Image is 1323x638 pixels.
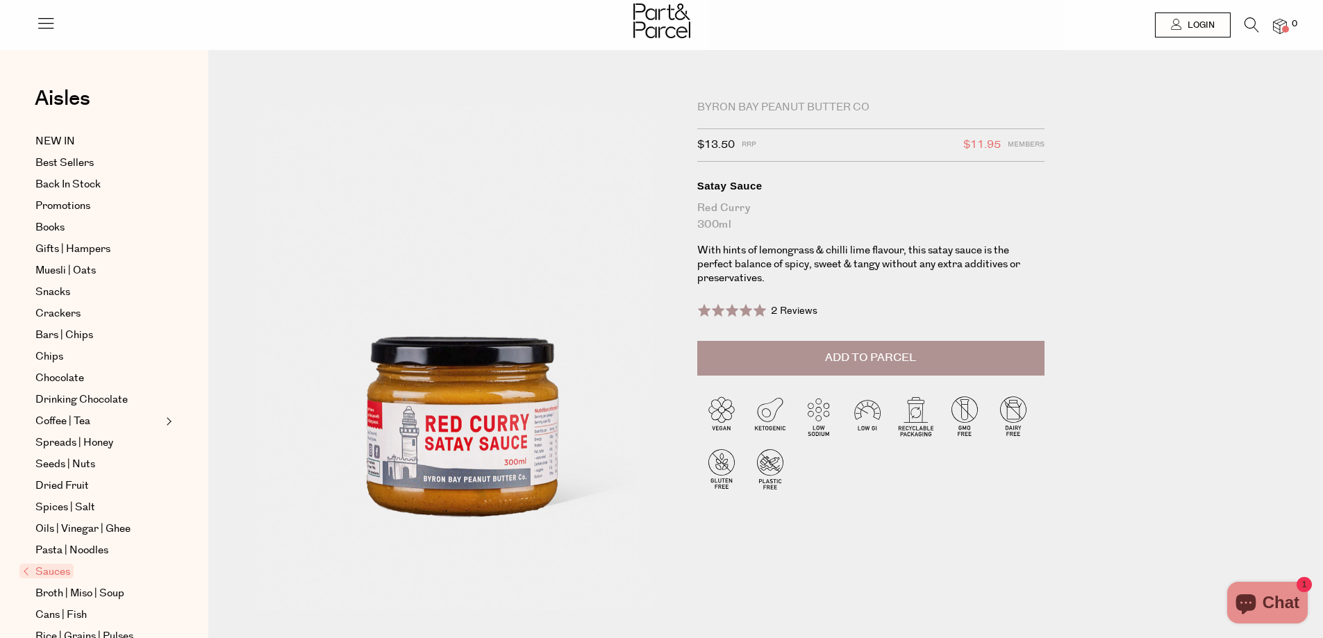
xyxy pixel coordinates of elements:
span: Coffee | Tea [35,413,90,430]
img: P_P-ICONS-Live_Bec_V11_Ketogenic.svg [746,392,794,440]
span: 2 Reviews [771,304,817,318]
span: $13.50 [697,136,735,154]
span: Chips [35,349,63,365]
span: Add to Parcel [825,350,916,366]
span: Oils | Vinegar | Ghee [35,521,131,537]
button: Add to Parcel [697,341,1045,376]
div: Byron Bay Peanut Butter Co [697,101,1045,115]
span: Crackers [35,305,81,322]
span: Broth | Miso | Soup [35,585,124,602]
img: P_P-ICONS-Live_Bec_V11_Low_Sodium.svg [794,392,843,440]
a: Chocolate [35,370,162,387]
a: Spreads | Honey [35,435,162,451]
span: Login [1184,19,1215,31]
img: P_P-ICONS-Live_Bec_V11_Dairy_Free.svg [989,392,1038,440]
span: Promotions [35,198,90,215]
span: Dried Fruit [35,478,89,494]
a: Drinking Chocolate [35,392,162,408]
span: Gifts | Hampers [35,241,110,258]
img: Part&Parcel [633,3,690,38]
span: Bars | Chips [35,327,93,344]
a: Broth | Miso | Soup [35,585,162,602]
img: P_P-ICONS-Live_Bec_V11_GMO_Free.svg [940,392,989,440]
a: Seeds | Nuts [35,456,162,473]
a: Crackers [35,305,162,322]
p: With hints of lemongrass & chilli lime flavour, this satay sauce is the perfect balance of spicy,... [697,244,1045,285]
span: Cans | Fish [35,607,87,623]
span: Spices | Salt [35,499,95,516]
span: 0 [1288,18,1301,31]
a: Snacks [35,284,162,301]
a: Aisles [35,88,90,123]
span: Best Sellers [35,155,94,171]
a: Muesli | Oats [35,262,162,279]
a: Coffee | Tea [35,413,162,430]
span: Members [1008,136,1045,154]
span: Back In Stock [35,176,101,193]
img: P_P-ICONS-Live_Bec_V11_Recyclable_Packaging.svg [892,392,940,440]
span: Snacks [35,284,70,301]
span: NEW IN [35,133,75,150]
span: Spreads | Honey [35,435,113,451]
a: Best Sellers [35,155,162,171]
span: Aisles [35,83,90,114]
img: Satay Sauce [250,106,676,609]
a: Sauces [23,564,162,580]
a: Chips [35,349,162,365]
a: Dried Fruit [35,478,162,494]
a: 0 [1273,19,1287,33]
span: Sauces [19,564,74,578]
img: P_P-ICONS-Live_Bec_V11_Low_Gi.svg [843,392,892,440]
span: Drinking Chocolate [35,392,128,408]
img: P_P-ICONS-Live_Bec_V11_Plastic_Free.svg [746,444,794,493]
a: Oils | Vinegar | Ghee [35,521,162,537]
a: Cans | Fish [35,607,162,623]
a: NEW IN [35,133,162,150]
img: P_P-ICONS-Live_Bec_V11_Gluten_Free.svg [697,444,746,493]
a: Spices | Salt [35,499,162,516]
a: Pasta | Noodles [35,542,162,559]
a: Login [1155,12,1231,37]
div: Satay Sauce [697,179,1045,193]
span: RRP [742,136,756,154]
span: Pasta | Noodles [35,542,108,559]
span: Muesli | Oats [35,262,96,279]
div: Red Curry 300ml [697,200,1045,233]
a: Back In Stock [35,176,162,193]
span: $11.95 [963,136,1001,154]
inbox-online-store-chat: Shopify online store chat [1223,582,1312,627]
span: Chocolate [35,370,84,387]
span: Books [35,219,65,236]
a: Promotions [35,198,162,215]
a: Books [35,219,162,236]
a: Bars | Chips [35,327,162,344]
img: P_P-ICONS-Live_Bec_V11_Vegan.svg [697,392,746,440]
span: Seeds | Nuts [35,456,95,473]
button: Expand/Collapse Coffee | Tea [163,413,172,430]
a: Gifts | Hampers [35,241,162,258]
